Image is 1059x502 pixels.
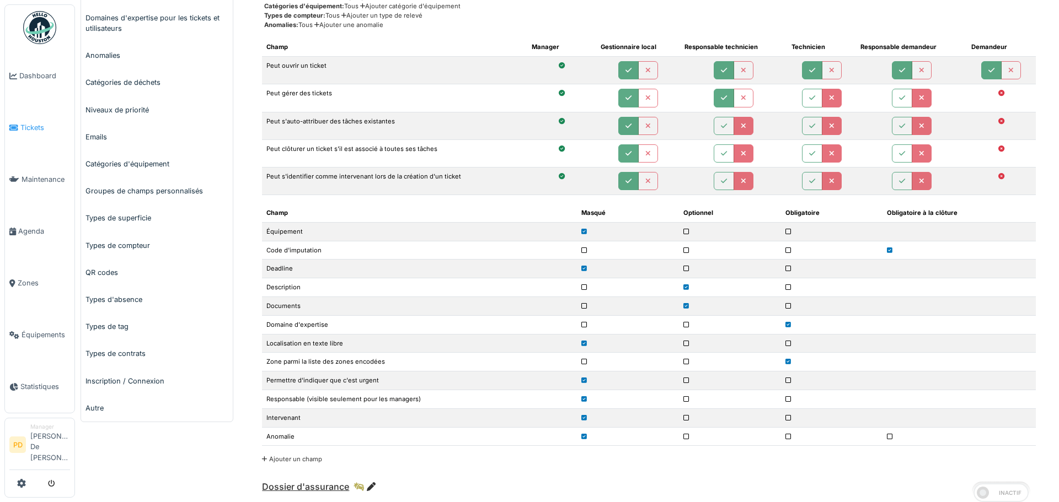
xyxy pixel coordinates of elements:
[262,167,527,195] td: Peut s'identifier comme intervenant lors de la création d'un ticket
[264,2,344,10] span: Catégories d'équipement:
[359,2,461,10] a: Ajouter catégorie d'équipement
[5,154,74,206] a: Maintenance
[882,204,1036,222] th: Obligatoire à la clôture
[18,278,70,288] span: Zones
[81,259,233,286] a: QR codes
[264,2,1036,11] div: Tous
[262,84,527,112] td: Peut gérer des tickets
[81,286,233,313] a: Types d'absence
[81,313,233,340] a: Types de tag
[262,408,576,427] td: Intervenant
[262,334,576,353] td: Localisation en texte libre
[262,260,576,278] td: Deadline
[81,204,233,231] a: Types de superficie
[596,38,680,56] th: Gestionnaire local
[81,177,233,204] a: Groupes de champs personnalisés
[18,226,70,236] span: Agenda
[5,309,74,361] a: Équipements
[967,38,1036,56] th: Demandeur
[5,206,74,257] a: Agenda
[81,69,233,96] a: Catégories de déchets
[262,57,527,84] td: Peut ouvrir un ticket
[5,102,74,154] a: Tickets
[5,361,74,413] a: Statistiques
[81,4,233,42] a: Domaines d'expertise pour les tickets et utilisateurs
[679,204,781,222] th: Optionnel
[527,38,596,56] th: Manager
[262,455,322,463] a: Ajouter un champ
[787,38,856,56] th: Technicien
[262,112,527,139] td: Peut s'auto-attribuer des tâches existantes
[81,123,233,150] a: Emails
[23,11,56,44] img: Badge_color-CXgf-gQk.svg
[9,423,70,470] a: PD Manager[PERSON_NAME] De [PERSON_NAME]
[19,71,70,81] span: Dashboard
[781,204,883,222] th: Obligatoire
[577,204,679,222] th: Masqué
[81,395,233,422] a: Autre
[264,20,1036,30] div: Tous
[262,390,576,409] td: Responsable (visible seulement pour les managers)
[264,21,298,29] span: Anomalies:
[81,232,233,259] a: Types de compteur
[340,12,422,19] a: Ajouter un type de relevé
[9,436,26,453] li: PD
[262,241,576,260] td: Code d'imputation
[264,12,325,19] span: Types de compteur:
[262,222,576,241] td: Équipement
[856,38,967,56] th: Responsable demandeur
[262,278,576,297] td: Description
[81,96,233,123] a: Niveaux de priorité
[20,122,70,133] span: Tickets
[5,50,74,102] a: Dashboard
[22,174,70,185] span: Maintenance
[680,38,787,56] th: Responsable technicien
[81,368,233,395] a: Inscription / Connexion
[313,21,383,29] a: Ajouter une anomalie
[30,423,70,467] li: [PERSON_NAME] De [PERSON_NAME]
[81,42,233,69] a: Anomalies
[22,330,70,340] span: Équipements
[262,204,576,222] th: Champ
[262,427,576,446] td: Anomalie
[262,139,527,167] td: Peut clôturer un ticket s'il est associé à toutes ses tâches
[20,381,70,392] span: Statistiques
[81,150,233,177] a: Catégories d'équipement
[30,423,70,431] div: Manager
[262,481,349,492] span: Dossier d'assurance
[5,257,74,309] a: Zones
[262,315,576,334] td: Domaine d'expertise
[262,371,576,390] td: Permettre d'indiquer que c'est urgent
[264,11,1036,20] div: Tous
[262,353,576,371] td: Zone parmi la liste des zones encodées
[81,340,233,367] a: Types de contrats
[262,38,527,56] th: Champ
[262,297,576,316] td: Documents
